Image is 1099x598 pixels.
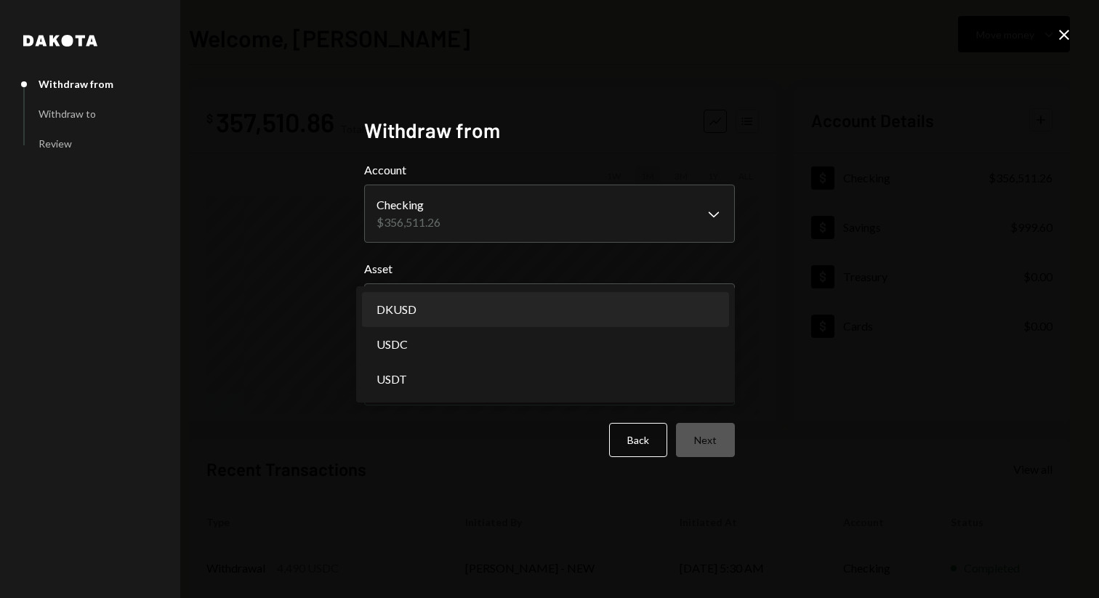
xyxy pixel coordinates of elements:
button: Asset [364,283,735,324]
button: Account [364,185,735,243]
div: Review [39,137,72,150]
label: Account [364,161,735,179]
div: Withdraw to [39,108,96,120]
span: USDT [377,371,407,388]
span: DKUSD [377,301,416,318]
h2: Withdraw from [364,116,735,145]
span: USDC [377,336,408,353]
label: Asset [364,260,735,278]
div: Withdraw from [39,78,113,90]
button: Back [609,423,667,457]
